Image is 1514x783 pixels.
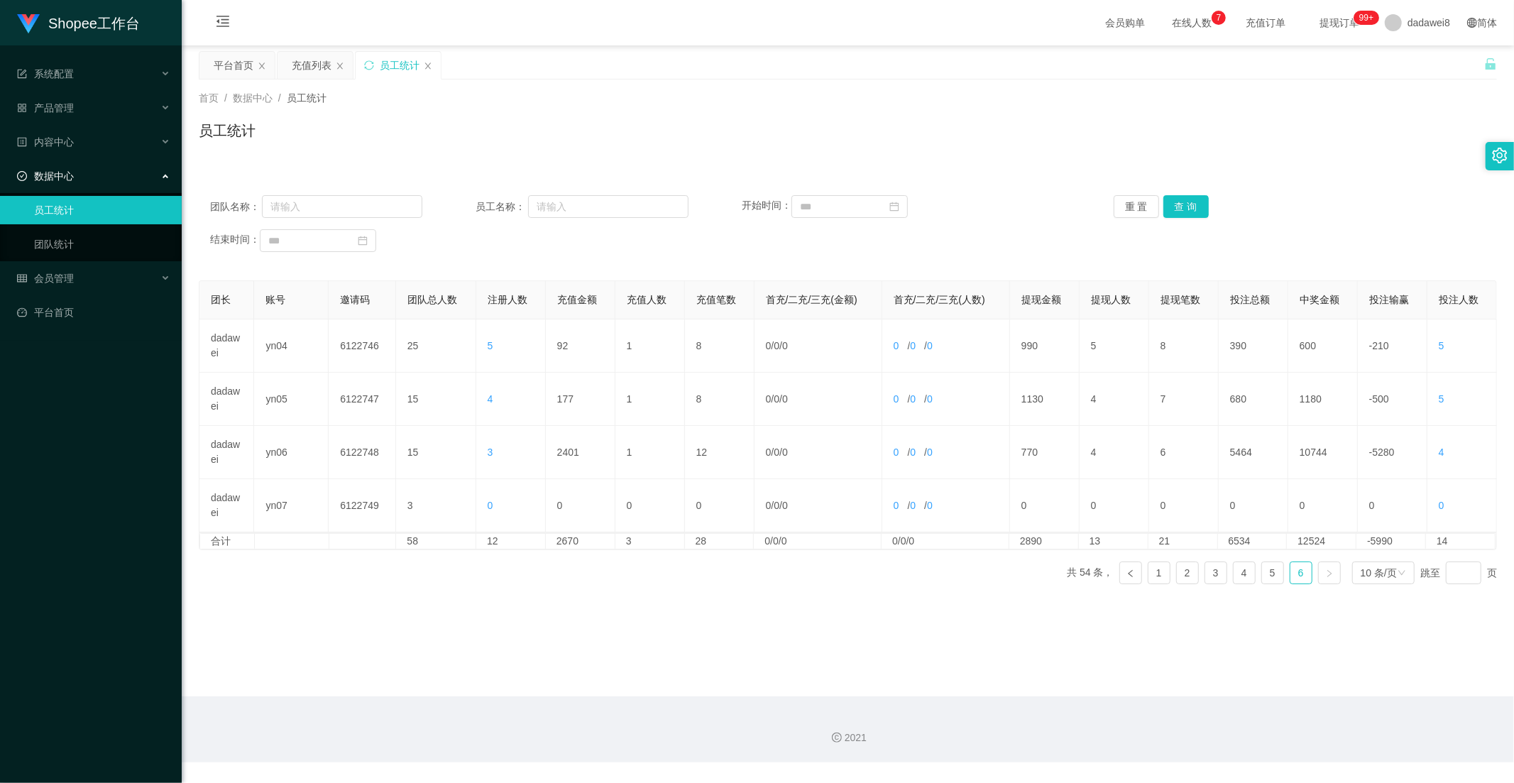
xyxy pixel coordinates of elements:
a: Shopee工作台 [17,17,140,28]
i: 图标: table [17,273,27,283]
i: 图标: profile [17,137,27,147]
div: 2021 [193,730,1503,745]
td: 1 [615,319,685,373]
td: 28 [685,534,755,549]
span: 首充/二充/三充(人数) [894,294,985,305]
td: 1130 [1010,373,1080,426]
input: 请输入 [262,195,422,218]
i: 图标: calendar [889,202,899,212]
span: 账号 [265,294,285,305]
td: 8 [685,319,755,373]
p: 7 [1217,11,1222,25]
span: 员工统计 [287,92,327,104]
span: 提现金额 [1021,294,1061,305]
span: 在线人数 [1165,18,1219,28]
span: 0 [927,340,933,351]
td: 6 [1149,426,1219,479]
i: 图标: down [1398,569,1406,579]
button: 查 询 [1163,195,1209,218]
td: / / [882,479,1010,532]
td: 0 [1149,479,1219,532]
td: 5 [1080,319,1149,373]
td: 2890 [1009,534,1079,549]
li: 2 [1176,562,1199,584]
td: 2670 [546,534,615,549]
td: / / [755,373,882,426]
sup: 7 [1212,11,1226,25]
a: 6 [1290,562,1312,584]
span: 数据中心 [17,170,74,182]
span: 团队名称： [210,199,262,214]
i: 图标: right [1325,569,1334,578]
td: 58 [396,534,476,549]
span: 系统配置 [17,68,74,80]
span: 0 [910,340,916,351]
li: 4 [1233,562,1256,584]
td: / / [755,319,882,373]
td: 600 [1288,319,1358,373]
td: 3 [396,479,476,532]
span: 0 [910,500,916,511]
span: 邀请码 [340,294,370,305]
span: 产品管理 [17,102,74,114]
td: yn07 [254,479,329,532]
span: 0 [910,447,916,458]
td: 3 [615,534,685,549]
span: 0 [488,500,493,511]
td: 390 [1219,319,1288,373]
sup: 279 [1354,11,1379,25]
td: 14 [1426,534,1496,549]
li: 1 [1148,562,1170,584]
span: 0 [782,500,788,511]
i: 图标: form [17,69,27,79]
span: 3 [488,447,493,458]
div: 平台首页 [214,52,253,79]
td: 1180 [1288,373,1358,426]
a: 团队统计 [34,230,170,258]
td: 770 [1010,426,1080,479]
td: 0 [615,479,685,532]
span: 0 [782,447,788,458]
td: 5464 [1219,426,1288,479]
button: 重 置 [1114,195,1159,218]
td: dadawei [199,319,254,373]
img: logo.9652507e.png [17,14,40,34]
i: 图标: check-circle-o [17,171,27,181]
span: 0 [782,393,788,405]
span: 0 [894,447,899,458]
i: 图标: calendar [358,236,368,246]
td: / / [882,319,1010,373]
td: 21 [1148,534,1218,549]
td: 680 [1219,373,1288,426]
span: 首页 [199,92,219,104]
span: 团长 [211,294,231,305]
td: 25 [396,319,476,373]
i: 图标: close [336,62,344,70]
td: 6534 [1218,534,1288,549]
a: 图标: dashboard平台首页 [17,298,170,327]
td: 4 [1080,373,1149,426]
td: / / [755,426,882,479]
li: 共 54 条， [1067,562,1113,584]
td: yn06 [254,426,329,479]
span: 注册人数 [488,294,527,305]
input: 请输入 [528,195,689,218]
td: -210 [1358,319,1427,373]
a: 3 [1205,562,1227,584]
td: 0 [1358,479,1427,532]
i: 图标: copyright [832,733,842,743]
div: 跳至 页 [1420,562,1497,584]
span: 提现人数 [1091,294,1131,305]
li: 5 [1261,562,1284,584]
span: 5 [1439,340,1444,351]
td: 1 [615,373,685,426]
span: 4 [1439,447,1444,458]
td: 177 [546,373,615,426]
span: 5 [1439,393,1444,405]
i: 图标: left [1126,569,1135,578]
span: 0 [766,393,772,405]
td: 0/0/0 [754,534,882,549]
td: 92 [546,319,615,373]
td: 6122748 [329,426,396,479]
td: dadawei [199,373,254,426]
